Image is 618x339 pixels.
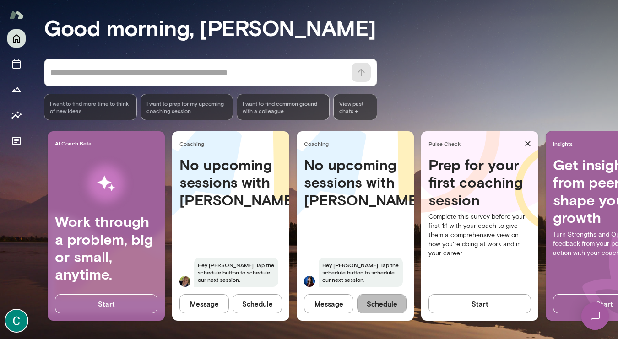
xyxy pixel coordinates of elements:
span: Pulse Check [428,140,521,147]
span: AI Coach Beta [55,140,161,147]
span: Hey [PERSON_NAME]. Tap the schedule button to schedule our next session. [319,258,403,287]
button: Growth Plan [7,81,26,99]
button: Message [304,294,353,313]
button: Documents [7,132,26,150]
div: I want to prep for my upcoming coaching session [141,94,233,120]
span: I want to prep for my upcoming coaching session [146,100,228,114]
button: Insights [7,106,26,124]
button: Sessions [7,55,26,73]
h4: No upcoming sessions with [PERSON_NAME] [179,156,282,209]
img: Mento [9,6,24,23]
h3: Good morning, [PERSON_NAME] [44,15,618,40]
button: Home [7,29,26,48]
button: Message [179,294,229,313]
p: Complete this survey before your first 1:1 with your coach to give them a comprehensive view on h... [428,212,531,258]
h4: No upcoming sessions with [PERSON_NAME] [304,156,407,209]
button: Start [55,294,157,313]
span: Coaching [304,140,410,147]
button: Schedule [233,294,282,313]
div: I want to find more time to think of new ideas [44,94,137,120]
button: Schedule [357,294,407,313]
span: I want to find common ground with a colleague [243,100,324,114]
span: Coaching [179,140,286,147]
img: AI Workflows [65,155,147,213]
span: View past chats -> [333,94,377,120]
img: Colleen Connolly [5,310,27,332]
div: I want to find common ground with a colleague [237,94,330,120]
button: Start [428,294,531,313]
h4: Prep for your first coaching session [428,156,531,209]
h4: Work through a problem, big or small, anytime. [55,213,157,283]
img: Julie Rollauer Rollauer [304,276,315,287]
span: I want to find more time to think of new ideas [50,100,131,114]
span: Hey [PERSON_NAME]. Tap the schedule button to schedule our next session. [194,258,278,287]
img: David McPherson McPherson [179,276,190,287]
